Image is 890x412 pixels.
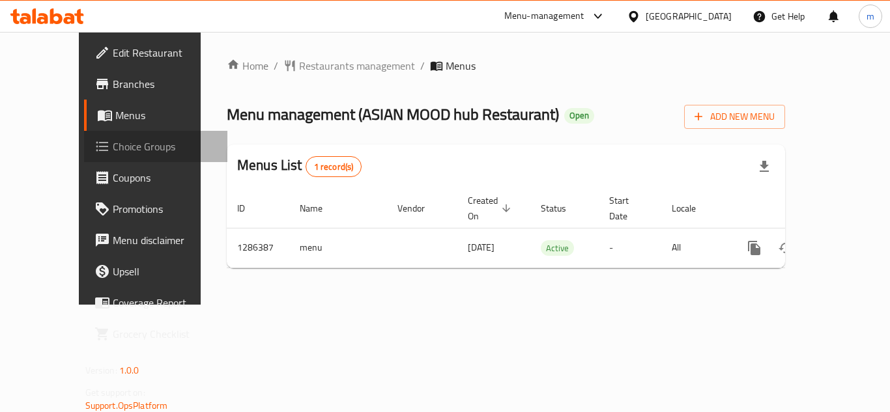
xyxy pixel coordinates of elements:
[84,225,227,256] a: Menu disclaimer
[84,162,227,193] a: Coupons
[227,189,874,268] table: enhanced table
[227,100,559,129] span: Menu management ( ASIAN MOOD hub Restaurant )
[661,228,728,268] td: All
[283,58,415,74] a: Restaurants management
[84,193,227,225] a: Promotions
[227,58,268,74] a: Home
[85,362,117,379] span: Version:
[541,240,574,256] div: Active
[541,200,583,216] span: Status
[237,156,362,177] h2: Menus List
[113,76,217,92] span: Branches
[300,200,339,216] span: Name
[446,58,476,74] span: Menus
[728,189,874,228] th: Actions
[299,58,415,74] span: Restaurants management
[113,201,217,217] span: Promotions
[564,110,594,121] span: Open
[113,264,217,279] span: Upsell
[599,228,661,268] td: -
[84,68,227,100] a: Branches
[646,9,732,23] div: [GEOGRAPHIC_DATA]
[695,109,775,125] span: Add New Menu
[84,287,227,318] a: Coverage Report
[672,200,713,216] span: Locale
[420,58,425,74] li: /
[227,58,785,74] nav: breadcrumb
[289,228,387,268] td: menu
[564,108,594,124] div: Open
[113,326,217,342] span: Grocery Checklist
[749,151,780,182] div: Export file
[684,105,785,129] button: Add New Menu
[113,139,217,154] span: Choice Groups
[306,161,362,173] span: 1 record(s)
[504,8,584,24] div: Menu-management
[113,232,217,248] span: Menu disclaimer
[113,170,217,185] span: Coupons
[119,362,139,379] span: 1.0.0
[468,193,515,224] span: Created On
[541,241,574,256] span: Active
[85,384,145,401] span: Get support on:
[84,256,227,287] a: Upsell
[227,228,289,268] td: 1286387
[84,37,227,68] a: Edit Restaurant
[84,100,227,131] a: Menus
[306,156,362,177] div: Total records count
[867,9,874,23] span: m
[113,295,217,310] span: Coverage Report
[609,193,646,224] span: Start Date
[237,200,262,216] span: ID
[274,58,278,74] li: /
[84,318,227,350] a: Grocery Checklist
[397,200,442,216] span: Vendor
[84,131,227,162] a: Choice Groups
[739,232,770,264] button: more
[468,239,495,256] span: [DATE]
[113,45,217,61] span: Edit Restaurant
[770,232,801,264] button: Change Status
[115,107,217,123] span: Menus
